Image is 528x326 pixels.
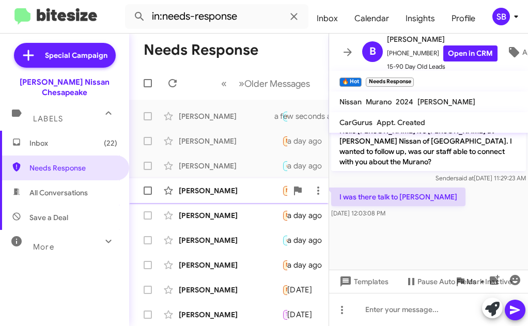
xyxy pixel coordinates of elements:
span: Try Pausing [286,311,316,318]
div: Yes and I changed my mind this is not the right time [282,234,287,246]
span: « [221,77,227,90]
button: Next [232,73,316,94]
span: Needs Response [286,212,330,219]
div: [PERSON_NAME] [179,235,282,245]
div: a day ago [287,210,331,221]
span: 🔥 Hot [286,237,303,243]
span: Labels [33,114,63,123]
button: Previous [215,73,233,94]
div: I was there talk to [PERSON_NAME] [282,160,287,172]
button: Pause [397,272,446,291]
span: [PERSON_NAME] [387,33,498,45]
span: Needs Response [286,261,330,268]
span: said at [456,174,474,182]
div: a day ago [287,260,331,270]
span: [PERSON_NAME] [417,97,475,106]
span: Murano [366,97,392,106]
span: Templates [337,272,389,291]
div: [PERSON_NAME] [179,285,282,295]
div: Sure [282,110,287,122]
span: [PHONE_NUMBER] [387,45,498,61]
span: Needs Response [286,187,330,194]
div: Yes I realized the vehicle I was looking at was out of my price range [282,308,287,320]
small: 🔥 Hot [339,77,362,87]
span: Nissan [339,97,362,106]
span: Appt. Created [377,118,425,127]
a: Insights [397,4,443,34]
div: [DATE] [287,285,320,295]
span: CarGurus [339,118,372,127]
span: 15-90 Day Old Leads [387,61,498,72]
input: Search [125,4,308,29]
div: [PERSON_NAME] [179,111,282,121]
div: a few seconds ago [287,111,349,121]
h1: Needs Response [144,42,258,58]
button: SB [484,8,517,25]
div: [PERSON_NAME] [179,161,282,171]
a: Profile [443,4,484,34]
div: You would have to give me $15,000 [282,209,287,221]
div: a day ago [287,136,331,146]
span: Needs Response [286,286,330,293]
span: Needs Response [29,163,117,173]
span: Pause [417,272,438,291]
div: SB [492,8,510,25]
small: Needs Response [366,77,413,87]
a: Special Campaign [14,43,116,68]
div: [PERSON_NAME] [179,185,282,196]
div: [PERSON_NAME] [179,210,282,221]
span: (22) [104,138,117,148]
div: [PERSON_NAME] [179,136,282,146]
span: Special Campaign [45,50,107,60]
div: I am but I told [PERSON_NAME] over the phone I have an appointment at first time Kia to get it ch... [282,259,287,271]
p: Hello [PERSON_NAME] it's [PERSON_NAME] at [PERSON_NAME] Nissan of [GEOGRAPHIC_DATA]. I wanted to ... [331,121,526,171]
div: [DATE] [287,309,320,320]
div: [PERSON_NAME] [179,309,282,320]
div: Hi, I'm not able to get a vehicle right now, but I did want to know how does your rental car work... [282,284,287,296]
span: 2024 [396,97,413,106]
span: Sender [DATE] 11:29:23 AM [436,174,526,182]
div: a day ago [287,235,331,245]
a: Open in CRM [443,45,498,61]
div: a day ago [287,161,331,171]
a: Inbox [308,4,346,34]
span: Save a Deal [29,212,68,223]
span: More [33,242,54,252]
span: B [369,43,376,60]
span: [DATE] 12:03:08 PM [331,209,385,217]
nav: Page navigation example [215,73,316,94]
div: Hi! Do you have any cars or SUV' s Manager Special under 10K ? [282,184,287,196]
button: Templates [329,272,397,291]
p: I was there talk to [PERSON_NAME] [331,188,465,206]
span: Needs Response [286,137,330,144]
span: Auto Fields [439,272,489,291]
div: [PERSON_NAME] [179,260,282,270]
span: Inbox [29,138,117,148]
div: Thank you so much for reaching out, however as of now we are not ready to talk at this time. We w... [282,135,287,147]
button: Auto Fields [431,272,497,291]
span: » [239,77,244,90]
a: Calendar [346,4,397,34]
span: All Conversations [29,188,88,198]
span: 🔥 Hot [286,162,303,169]
span: Older Messages [244,78,310,89]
